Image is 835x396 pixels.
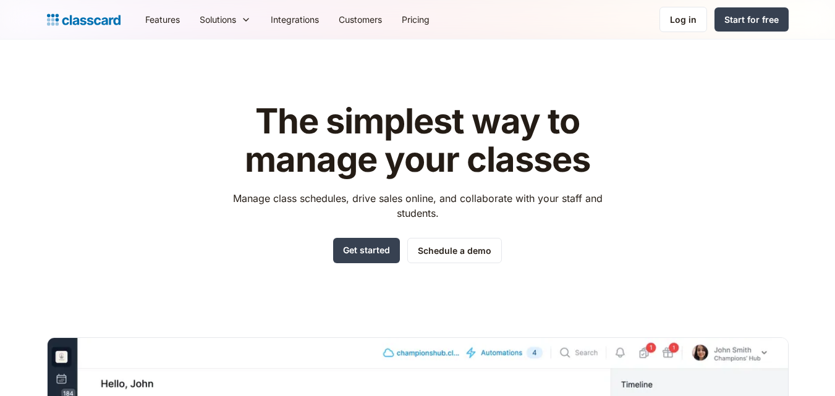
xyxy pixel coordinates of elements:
[714,7,789,32] a: Start for free
[190,6,261,33] div: Solutions
[200,13,236,26] div: Solutions
[261,6,329,33] a: Integrations
[407,238,502,263] a: Schedule a demo
[329,6,392,33] a: Customers
[333,238,400,263] a: Get started
[392,6,439,33] a: Pricing
[659,7,707,32] a: Log in
[724,13,779,26] div: Start for free
[670,13,697,26] div: Log in
[221,191,614,221] p: Manage class schedules, drive sales online, and collaborate with your staff and students.
[221,103,614,179] h1: The simplest way to manage your classes
[47,11,121,28] a: home
[135,6,190,33] a: Features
